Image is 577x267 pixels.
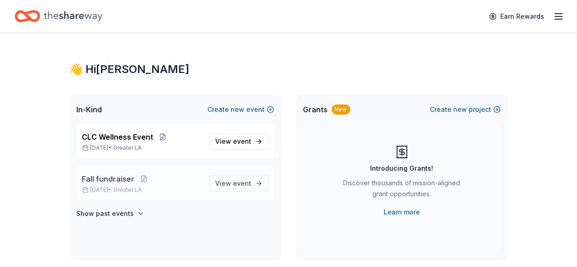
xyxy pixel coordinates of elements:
span: event [233,179,252,187]
div: Discover thousands of mission-aligned grant opportunities. [340,178,464,203]
a: View event [210,175,269,192]
span: new [231,104,245,115]
span: Fall fundraiser [82,173,135,184]
span: Grants [303,104,328,115]
span: View [216,178,252,189]
button: Createnewevent [208,104,274,115]
span: In-Kind [77,104,102,115]
h4: Show past events [77,208,134,219]
div: New [332,105,350,115]
a: Earn Rewards [484,8,550,25]
div: Introducing Grants! [371,163,434,174]
span: event [233,137,252,145]
span: Greater LA [114,144,142,152]
div: 👋 Hi [PERSON_NAME] [69,62,508,77]
a: Home [15,5,102,27]
p: [DATE] • [82,144,202,152]
span: View [216,136,252,147]
a: Learn more [384,207,420,218]
span: Greater LA [114,186,142,194]
p: [DATE] • [82,186,202,194]
button: Createnewproject [430,104,501,115]
button: Show past events [77,208,144,219]
span: CLC Wellness Event [82,131,154,142]
a: View event [210,133,269,150]
span: new [454,104,467,115]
